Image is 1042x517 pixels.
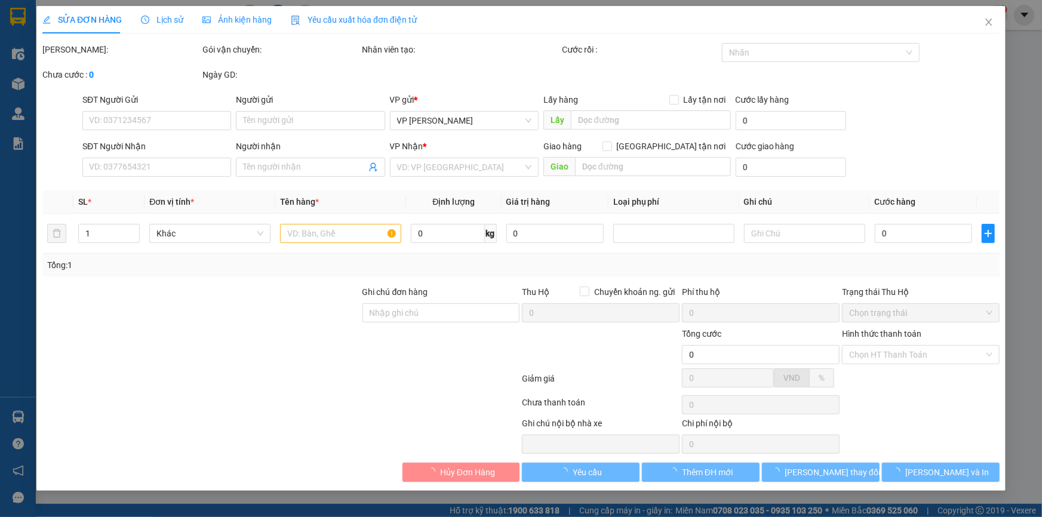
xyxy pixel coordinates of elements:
[236,140,385,153] div: Người nhận
[562,43,720,56] div: Cước rồi :
[156,224,263,242] span: Khác
[362,303,520,322] input: Ghi chú đơn hàng
[521,372,681,393] div: Giảm giá
[984,17,994,27] span: close
[202,43,360,56] div: Gói vận chuyển:
[842,285,1000,298] div: Trạng thái Thu Hộ
[573,466,602,479] span: Yêu cầu
[47,224,66,243] button: delete
[427,467,440,476] span: loading
[236,93,385,106] div: Người gửi
[771,467,785,476] span: loading
[522,287,549,297] span: Thu Hộ
[682,329,721,338] span: Tổng cước
[608,190,739,214] th: Loại phụ phí
[543,157,575,176] span: Giao
[141,15,183,24] span: Lịch sử
[522,417,680,435] div: Ghi chú nội bộ nhà xe
[543,95,578,104] span: Lấy hàng
[682,285,840,303] div: Phí thu hộ
[141,16,149,24] span: clock-circle
[402,463,520,482] button: Hủy Đơn Hàng
[397,112,531,130] span: VP Phạm Văn Đồng
[906,466,989,479] span: [PERSON_NAME] và In
[280,197,319,207] span: Tên hàng
[560,467,573,476] span: loading
[42,15,122,24] span: SỬA ĐƠN HÀNG
[682,466,733,479] span: Thêm ĐH mới
[42,43,200,56] div: [PERSON_NAME]:
[642,463,760,482] button: Thêm ĐH mới
[571,110,731,130] input: Dọc đường
[89,70,94,79] b: 0
[893,467,906,476] span: loading
[390,93,539,106] div: VP gửi
[202,16,211,24] span: picture
[875,197,916,207] span: Cước hàng
[682,417,840,435] div: Chi phí nội bộ
[736,141,795,151] label: Cước giao hàng
[362,287,428,297] label: Ghi chú đơn hàng
[432,197,475,207] span: Định lượng
[982,229,994,238] span: plus
[82,93,231,106] div: SĐT Người Gửi
[785,466,880,479] span: [PERSON_NAME] thay đổi
[819,373,825,383] span: %
[506,197,551,207] span: Giá trị hàng
[202,15,272,24] span: Ảnh kiện hàng
[739,190,870,214] th: Ghi chú
[440,466,495,479] span: Hủy Đơn Hàng
[882,463,1000,482] button: [PERSON_NAME] và In
[543,110,571,130] span: Lấy
[291,16,300,25] img: icon
[368,162,378,172] span: user-add
[762,463,880,482] button: [PERSON_NAME] thay đổi
[736,95,789,104] label: Cước lấy hàng
[736,158,846,177] input: Cước giao hàng
[783,373,800,383] span: VND
[42,16,51,24] span: edit
[82,140,231,153] div: SĐT Người Nhận
[291,15,417,24] span: Yêu cầu xuất hóa đơn điện tử
[543,141,582,151] span: Giao hàng
[575,157,731,176] input: Dọc đường
[982,224,995,243] button: plus
[202,68,360,81] div: Ngày GD:
[522,463,640,482] button: Yêu cầu
[390,141,423,151] span: VP Nhận
[842,329,921,338] label: Hình thức thanh toán
[849,304,992,322] span: Chọn trạng thái
[42,68,200,81] div: Chưa cước :
[521,396,681,417] div: Chưa thanh toán
[47,258,402,272] div: Tổng: 1
[362,43,560,56] div: Nhân viên tạo:
[149,197,194,207] span: Đơn vị tính
[744,224,865,243] input: Ghi Chú
[589,285,680,298] span: Chuyển khoản ng. gửi
[669,467,682,476] span: loading
[78,197,88,207] span: SL
[679,93,731,106] span: Lấy tận nơi
[972,6,1006,39] button: Close
[280,224,401,243] input: VD: Bàn, Ghế
[612,140,731,153] span: [GEOGRAPHIC_DATA] tận nơi
[736,111,846,130] input: Cước lấy hàng
[485,224,497,243] span: kg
